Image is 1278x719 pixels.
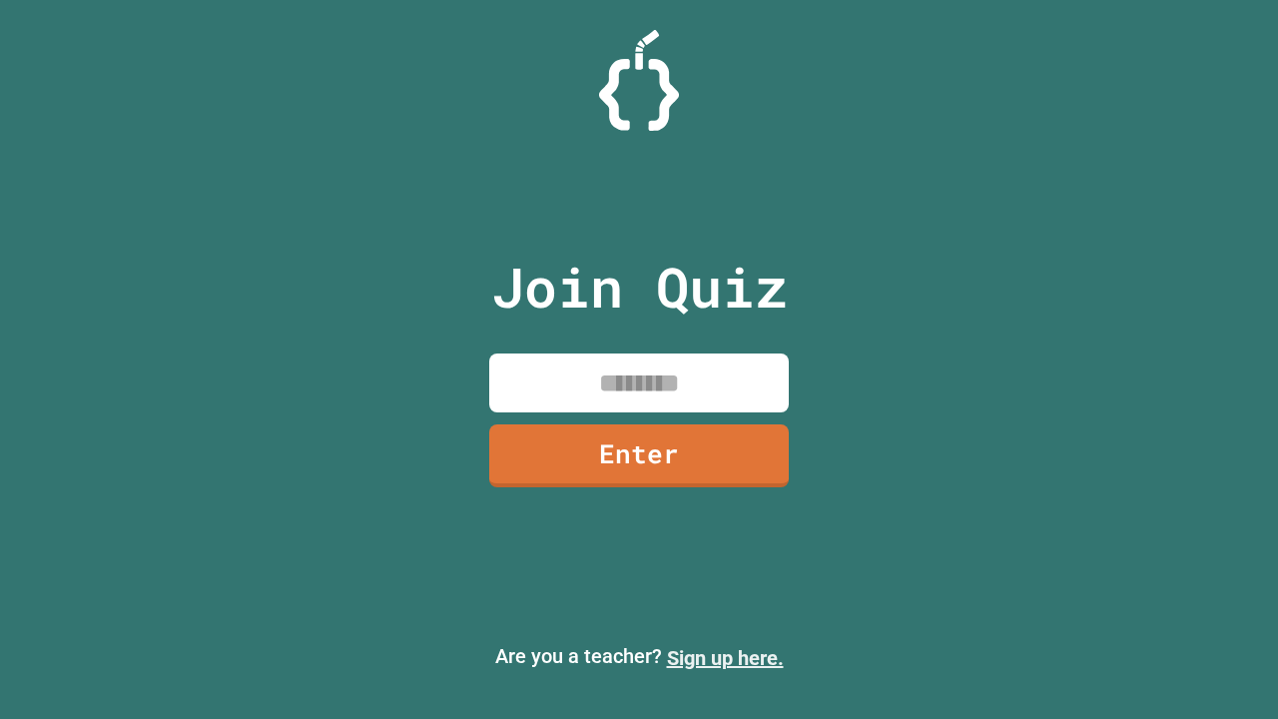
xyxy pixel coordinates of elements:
p: Are you a teacher? [16,641,1262,673]
img: Logo.svg [599,30,679,131]
a: Enter [489,424,789,487]
iframe: chat widget [1112,552,1258,637]
iframe: chat widget [1194,639,1258,699]
p: Join Quiz [491,246,788,329]
a: Sign up here. [667,646,784,670]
